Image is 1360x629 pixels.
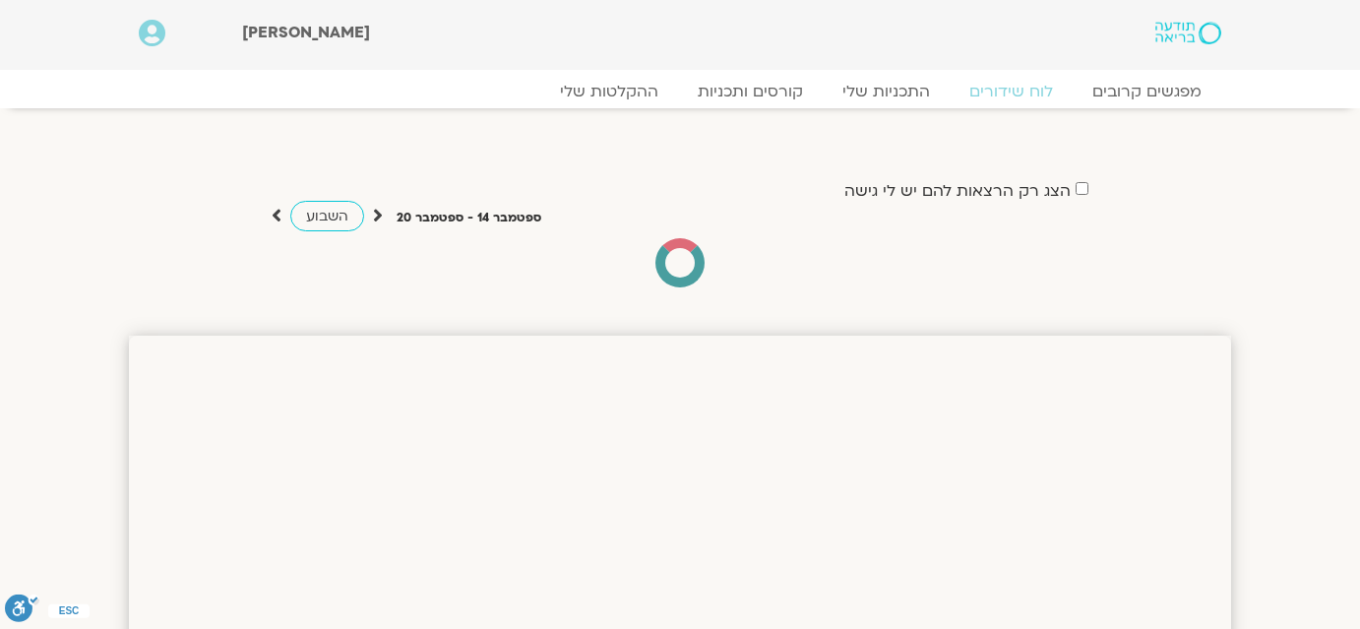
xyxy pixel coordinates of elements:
[844,182,1071,200] label: הצג רק הרצאות להם יש לי גישה
[1073,82,1221,101] a: מפגשים קרובים
[242,22,370,43] span: [PERSON_NAME]
[306,207,348,225] span: השבוע
[823,82,950,101] a: התכניות שלי
[139,82,1221,101] nav: Menu
[950,82,1073,101] a: לוח שידורים
[678,82,823,101] a: קורסים ותכניות
[540,82,678,101] a: ההקלטות שלי
[397,208,541,228] p: ספטמבר 14 - ספטמבר 20
[290,201,364,231] a: השבוע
